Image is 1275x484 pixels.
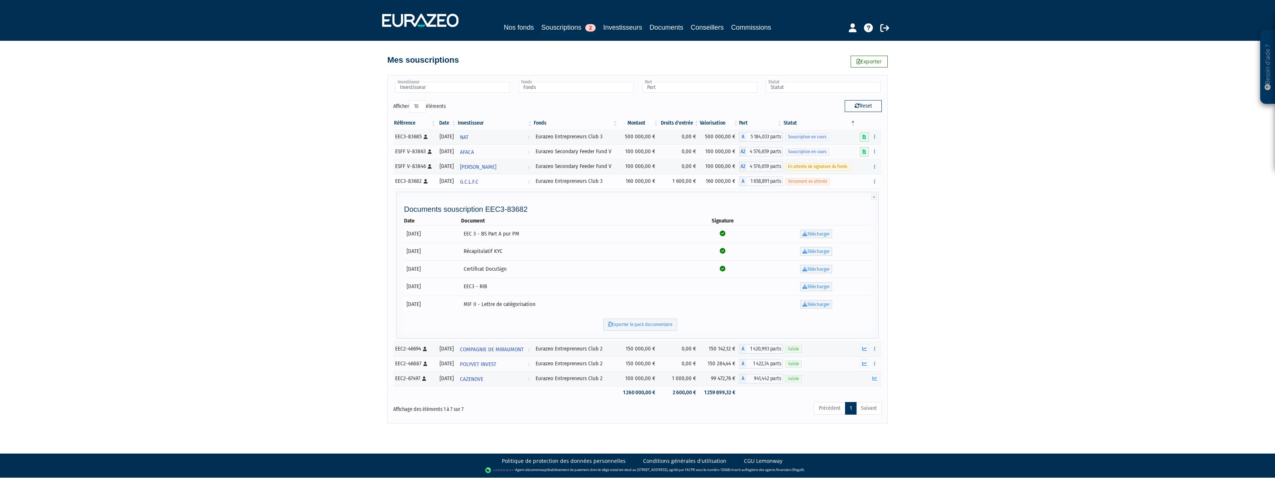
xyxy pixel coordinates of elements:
div: A - Eurazeo Entrepreneurs Club 2 [739,374,783,383]
a: Exporter [851,56,888,68]
th: Droits d'entrée: activer pour trier la colonne par ordre croissant [659,117,700,129]
i: Voir l'investisseur [527,175,530,189]
i: [Français] Personne physique [428,149,432,154]
span: Valide [785,360,802,368]
span: En attente de signature du fonds [785,163,850,170]
span: A2 [739,162,746,171]
div: ESFF V-83863 [395,148,434,155]
a: Conditions générales d'utilisation [643,457,726,465]
div: A - Eurazeo Entrepreneurs Club 3 [739,132,783,142]
td: Récapitulatif KYC [461,243,690,260]
span: A [739,359,746,369]
td: [DATE] [404,260,461,278]
td: 150 284,44 € [700,356,739,371]
span: 941,442 parts [746,374,783,383]
td: [DATE] [404,278,461,296]
td: 1 000,00 € [659,371,700,386]
a: Exporter le pack documentaire [603,319,677,331]
td: 1 259 899,32 € [700,386,739,399]
td: 1 600,00 € [659,174,700,189]
div: Eurazeo Entrepreneurs Club 2 [536,375,616,382]
h4: Mes souscriptions [387,56,459,65]
a: Registre des agents financiers (Regafi) [745,468,804,473]
i: [Français] Personne physique [424,179,428,184]
a: CAZENOVE [457,371,533,386]
a: Télécharger [800,300,832,309]
th: Fonds: activer pour trier la colonne par ordre croissant [533,117,619,129]
span: COMPAGNIE DE MIRAUMONT [460,343,524,356]
i: Voir l'investisseur [527,358,530,371]
td: MIF II - Lettre de catégorisation [461,296,690,313]
td: 100 000,00 € [619,371,659,386]
span: NAT [460,131,468,144]
td: 100 000,00 € [700,144,739,159]
td: 500 000,00 € [700,129,739,144]
td: 0,00 € [659,159,700,174]
a: Politique de protection des données personnelles [502,457,626,465]
span: [PERSON_NAME] [460,160,496,174]
i: [Français] Personne physique [423,362,427,366]
img: 1732889491-logotype_eurazeo_blanc_rvb.png [382,14,458,27]
span: Valide [785,346,802,353]
td: EEC3 - RIB [461,278,690,296]
td: 100 000,00 € [619,144,659,159]
td: 150 142,12 € [700,342,739,356]
span: 1 420,993 parts [746,344,783,354]
a: Documents [650,22,683,33]
div: Eurazeo Entrepreneurs Club 2 [536,345,616,353]
div: EEC2-46887 [395,360,434,368]
span: 5 184,033 parts [746,132,783,142]
a: Télécharger [800,247,832,256]
span: 2 [585,24,596,32]
div: EEC3-83685 [395,133,434,141]
div: [DATE] [439,345,454,353]
span: POLYVET INVEST [460,358,496,371]
button: Reset [845,100,882,112]
td: 2 600,00 € [659,386,700,399]
i: Voir l'investisseur [527,145,530,159]
td: 100 000,00 € [619,159,659,174]
div: [DATE] [439,133,454,141]
th: Date [404,217,461,225]
a: G.C.L.F.C [457,174,533,189]
div: Eurazeo Secondary Feeder Fund V [536,148,616,155]
td: 99 472,76 € [700,371,739,386]
td: [DATE] [404,225,461,243]
td: 150 000,00 € [619,342,659,356]
i: [Français] Personne physique [424,135,428,139]
td: 160 000,00 € [700,174,739,189]
span: 1 658,891 parts [746,177,783,186]
div: A - Eurazeo Entrepreneurs Club 2 [739,344,783,354]
th: Signature [690,217,756,225]
i: [Français] Personne physique [423,347,427,351]
i: Voir l'investisseur [527,343,530,356]
a: Lemonway [529,468,546,473]
th: Valorisation: activer pour trier la colonne par ordre croissant [700,117,739,129]
i: Voir l'investisseur [527,131,530,144]
a: Commissions [731,22,771,33]
div: EEC2-46694 [395,345,434,353]
th: Montant: activer pour trier la colonne par ordre croissant [619,117,659,129]
div: [DATE] [439,375,454,382]
span: Valide [785,375,802,382]
div: A2 - Eurazeo Secondary Feeder Fund V [739,147,783,157]
a: Souscriptions2 [541,22,596,34]
td: EEC 3 - BS Part A pur PM [461,225,690,243]
div: [DATE] [439,148,454,155]
span: 4 576,659 parts [746,162,783,171]
span: CAZENOVE [460,372,483,386]
span: 4 576,659 parts [746,147,783,157]
i: Voir l'investisseur [527,160,530,174]
a: Nos fonds [504,22,534,33]
a: COMPAGNIE DE MIRAUMONT [457,342,533,356]
div: [DATE] [439,162,454,170]
a: [PERSON_NAME] [457,159,533,174]
a: Télécharger [800,230,832,238]
img: logo-lemonway.png [485,467,514,474]
span: A [739,177,746,186]
td: 160 000,00 € [619,174,659,189]
th: Référence : activer pour trier la colonne par ordre croissant [393,117,437,129]
span: Souscription en cours [785,134,829,141]
div: A2 - Eurazeo Secondary Feeder Fund V [739,162,783,171]
div: Eurazeo Entrepreneurs Club 2 [536,360,616,368]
